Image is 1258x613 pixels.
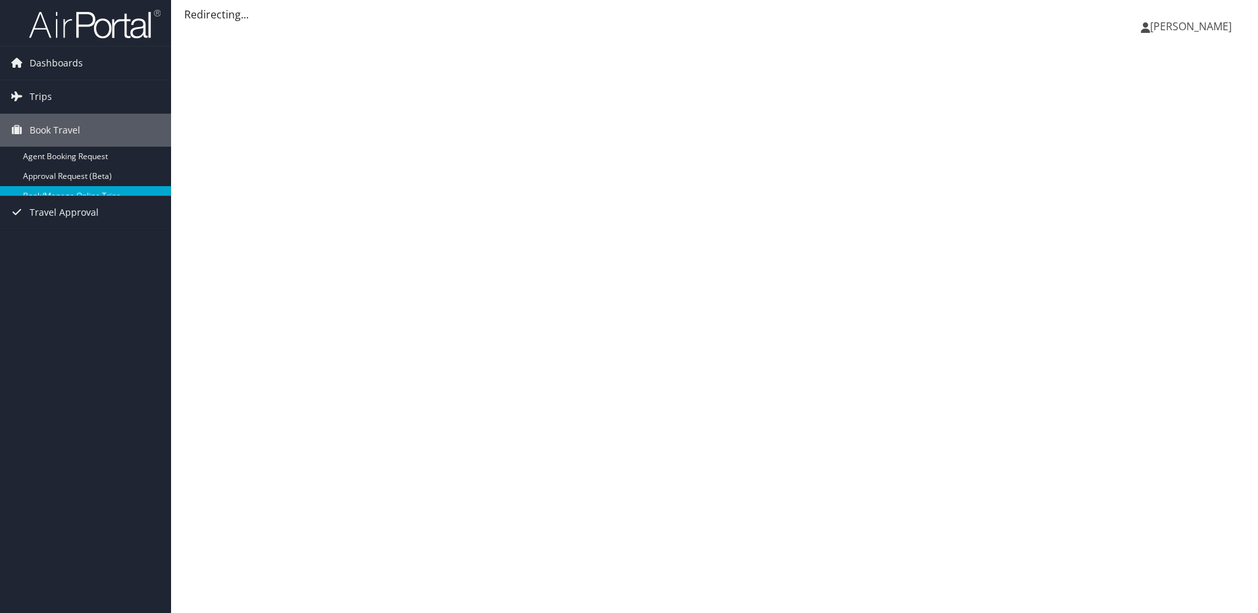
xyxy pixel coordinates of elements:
[1150,19,1232,34] span: [PERSON_NAME]
[1141,7,1245,46] a: [PERSON_NAME]
[30,114,80,147] span: Book Travel
[30,196,99,229] span: Travel Approval
[29,9,161,39] img: airportal-logo.png
[184,7,1245,22] div: Redirecting...
[30,80,52,113] span: Trips
[30,47,83,80] span: Dashboards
